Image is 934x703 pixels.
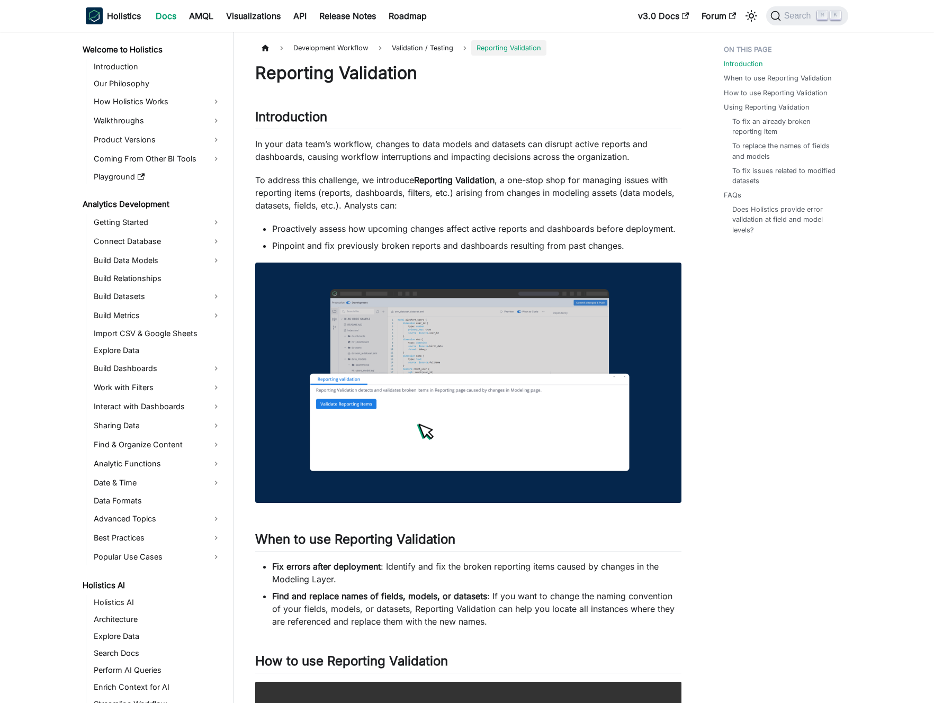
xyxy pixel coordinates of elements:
[272,222,681,235] li: Proactively assess how upcoming changes affect active reports and dashboards before deployment.
[255,109,681,129] h2: Introduction
[91,493,224,508] a: Data Formats
[255,138,681,163] p: In your data team’s workflow, changes to data models and datasets can disrupt active reports and ...
[91,398,224,415] a: Interact with Dashboards
[414,175,495,185] strong: Reporting Validation
[272,561,381,572] strong: Fix errors after deployment
[255,40,681,56] nav: Breadcrumbs
[91,59,224,74] a: Introduction
[91,474,224,491] a: Date & Time
[220,7,287,24] a: Visualizations
[272,590,681,628] li: : If you want to change the naming convention of your fields, models, or datasets, Reporting Vali...
[781,11,818,21] span: Search
[183,7,220,24] a: AMQL
[91,326,224,341] a: Import CSV & Google Sheets
[724,190,741,200] a: FAQs
[255,174,681,212] p: To address this challenge, we introduce , a one-stop shop for managing issues with reporting item...
[91,595,224,610] a: Holistics AI
[830,11,841,20] kbd: K
[255,62,681,84] h1: Reporting Validation
[91,288,224,305] a: Build Datasets
[91,169,224,184] a: Playground
[732,166,838,186] a: To fix issues related to modified datasets
[75,32,234,703] nav: Docs sidebar
[766,6,848,25] button: Search (Command+K)
[272,560,681,585] li: : Identify and fix the broken reporting items caused by changes in the Modeling Layer.
[91,131,224,148] a: Product Versions
[91,529,224,546] a: Best Practices
[743,7,760,24] button: Switch between dark and light mode (currently light mode)
[86,7,141,24] a: HolisticsHolistics
[107,10,141,22] b: Holistics
[382,7,433,24] a: Roadmap
[91,629,224,644] a: Explore Data
[91,663,224,678] a: Perform AI Queries
[471,40,546,56] span: Reporting Validation
[255,653,681,673] h2: How to use Reporting Validation
[91,680,224,695] a: Enrich Context for AI
[288,40,373,56] span: Development Workflow
[79,578,224,593] a: Holistics AI
[732,141,838,161] a: To replace the names of fields and models
[79,42,224,57] a: Welcome to Holistics
[91,510,224,527] a: Advanced Topics
[724,88,828,98] a: How to use Reporting Validation
[91,343,224,358] a: Explore Data
[632,7,695,24] a: v3.0 Docs
[91,455,224,472] a: Analytic Functions
[724,102,810,112] a: Using Reporting Validation
[724,73,832,83] a: When to use Reporting Validation
[86,7,103,24] img: Holistics
[272,239,681,252] li: Pinpoint and fix previously broken reports and dashboards resulting from past changes.
[91,271,224,286] a: Build Relationships
[91,214,224,231] a: Getting Started
[724,59,763,69] a: Introduction
[91,93,224,110] a: How Holistics Works
[272,591,487,601] strong: Find and replace names of fields, models, or datasets
[79,197,224,212] a: Analytics Development
[313,7,382,24] a: Release Notes
[91,112,224,129] a: Walkthroughs
[91,150,224,167] a: Coming From Other BI Tools
[695,7,742,24] a: Forum
[91,379,224,396] a: Work with Filters
[255,531,681,552] h2: When to use Reporting Validation
[91,646,224,661] a: Search Docs
[91,307,224,324] a: Build Metrics
[91,76,224,91] a: Our Philosophy
[732,204,838,235] a: Does Holistics provide error validation at field and model levels?
[387,40,459,56] span: Validation / Testing
[287,7,313,24] a: API
[91,612,224,627] a: Architecture
[91,233,224,250] a: Connect Database
[91,417,224,434] a: Sharing Data
[149,7,183,24] a: Docs
[91,360,224,377] a: Build Dashboards
[91,548,224,565] a: Popular Use Cases
[91,252,224,269] a: Build Data Models
[817,11,828,20] kbd: ⌘
[732,116,838,137] a: To fix an already broken reporting item
[91,436,224,453] a: Find & Organize Content
[255,40,275,56] a: Home page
